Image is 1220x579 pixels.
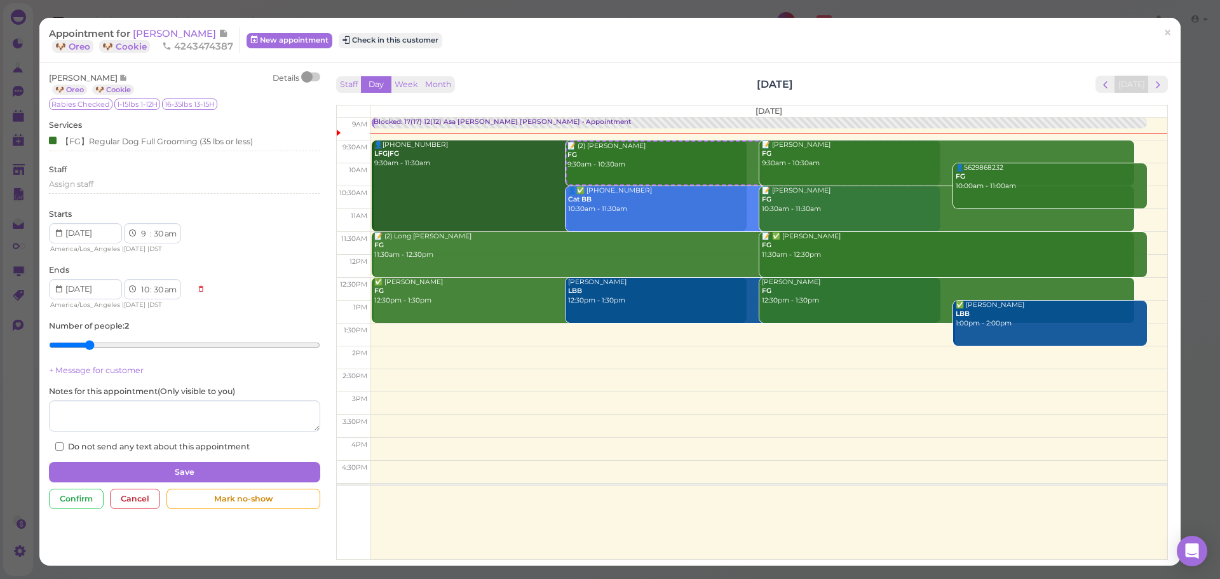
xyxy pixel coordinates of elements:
[568,287,582,295] b: LBB
[339,189,367,197] span: 10:30am
[344,326,367,334] span: 1:30pm
[567,186,940,214] div: 👤✅ [PHONE_NUMBER] 10:30am - 11:30am
[1148,76,1168,93] button: next
[342,463,367,472] span: 4:30pm
[149,301,162,309] span: DST
[119,73,128,83] span: Note
[49,243,191,255] div: | |
[352,120,367,128] span: 9am
[361,76,391,93] button: Day
[52,40,93,53] a: 🐶 Oreo
[955,163,1147,191] div: 👤5629868232 10:00am - 11:00am
[49,489,104,509] div: Confirm
[374,241,384,249] b: FG
[49,164,67,175] label: Staff
[567,278,940,306] div: [PERSON_NAME] 12:30pm - 1:30pm
[352,349,367,357] span: 2pm
[340,280,367,289] span: 12:30pm
[49,134,253,147] div: 【FG】Regular Dog Full Grooming (35 lbs or less)
[374,118,631,127] div: Blocked: 17(17) 12(12) Asa [PERSON_NAME] [PERSON_NAME] • Appointment
[374,149,399,158] b: LFG|FG
[49,365,144,375] a: + Message for customer
[49,208,72,220] label: Starts
[956,172,965,181] b: FG
[247,33,332,48] a: New appointment
[336,76,362,93] button: Staff
[762,149,771,158] b: FG
[568,195,592,203] b: Cat BB
[762,195,771,203] b: FG
[353,303,367,311] span: 1pm
[92,85,134,95] a: 🐶 Cookie
[761,186,1134,214] div: 📝 [PERSON_NAME] 10:30am - 11:30am
[49,299,191,311] div: | |
[351,212,367,220] span: 11am
[374,140,747,168] div: 👤[PHONE_NUMBER] 9:30am - 11:30am
[1177,536,1207,566] div: Open Intercom Messenger
[124,301,146,309] span: [DATE]
[421,76,455,93] button: Month
[761,232,1147,260] div: 📝 ✅ [PERSON_NAME] 11:30am - 12:30pm
[1115,76,1149,93] button: [DATE]
[49,99,112,110] span: Rabies Checked
[567,151,577,159] b: FG
[1095,76,1115,93] button: prev
[124,245,146,253] span: [DATE]
[349,166,367,174] span: 10am
[49,462,320,482] button: Save
[162,40,233,52] span: 4243474387
[762,241,771,249] b: FG
[341,235,367,243] span: 11:30am
[49,119,82,131] label: Services
[49,27,228,52] a: [PERSON_NAME] 🐶 Oreo 🐶 Cookie
[1163,24,1172,42] span: ×
[50,301,120,309] span: America/Los_Angeles
[352,395,367,403] span: 3pm
[351,440,367,449] span: 4pm
[342,418,367,426] span: 3:30pm
[567,142,939,170] div: 📝 (2) [PERSON_NAME] 9:30am - 10:30am
[761,140,1134,168] div: 📝 [PERSON_NAME] 9:30am - 10:30am
[342,143,367,151] span: 9:30am
[219,27,228,39] span: Note
[374,232,1134,260] div: 📝 (2) Long [PERSON_NAME] 11:30am - 12:30pm
[125,321,129,330] b: 2
[149,245,162,253] span: DST
[391,76,422,93] button: Week
[349,257,367,266] span: 12pm
[166,489,320,509] div: Mark no-show
[1156,18,1179,48] a: ×
[956,310,970,318] b: LBB
[114,99,160,110] span: 1-15lbs 1-12H
[756,106,782,116] span: [DATE]
[762,287,771,295] b: FG
[761,278,1134,306] div: [PERSON_NAME] 12:30pm - 1:30pm
[374,278,747,306] div: ✅ [PERSON_NAME] 12:30pm - 1:30pm
[49,320,129,332] label: Number of people :
[49,386,235,397] label: Notes for this appointment ( Only visible to you )
[99,40,150,53] a: 🐶 Cookie
[49,264,69,276] label: Ends
[339,33,442,48] button: Check in this customer
[374,287,384,295] b: FG
[110,489,160,509] div: Cancel
[49,179,93,189] span: Assign staff
[955,301,1147,329] div: ✅ [PERSON_NAME] 1:00pm - 2:00pm
[49,27,240,53] div: Appointment for
[52,85,87,95] a: 🐶 Oreo
[757,77,793,92] h2: [DATE]
[49,73,119,83] span: [PERSON_NAME]
[273,72,299,95] div: Details
[55,442,64,451] input: Do not send any text about this appointment
[50,245,120,253] span: America/Los_Angeles
[162,99,217,110] span: 16-35lbs 13-15H
[55,441,250,453] label: Do not send any text about this appointment
[342,372,367,380] span: 2:30pm
[133,27,219,39] span: [PERSON_NAME]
